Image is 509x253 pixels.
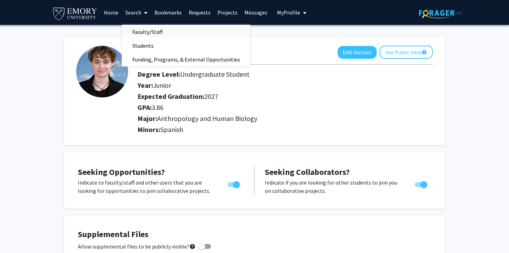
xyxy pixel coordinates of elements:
[137,70,421,78] h2: Degree Level:
[241,0,271,25] a: Messages
[185,0,214,25] a: Requests
[122,53,250,66] span: Funding, Programs, & External Opportunities
[412,178,431,189] div: Toggle
[122,27,250,37] a: Faculty/Staff
[379,46,433,59] button: See Public View
[122,0,151,25] a: Search
[338,46,377,59] button: Edit Section
[137,114,433,123] h2: Major:
[151,0,185,25] a: Bookmarks
[100,0,122,25] a: Home
[189,242,196,251] mat-icon: help
[152,103,163,112] span: 3.86
[265,167,350,177] span: Seeking Collaborators?
[160,125,183,134] span: Spanish
[137,125,433,134] h2: Minors:
[122,39,164,53] span: Students
[204,92,218,101] span: 2027
[480,222,504,248] iframe: Chat
[78,178,214,195] p: Indicate to faculty/staff and other users that you are looking for opportunities to join collabor...
[137,81,421,90] h2: Year:
[76,46,128,97] img: Profile Picture
[214,0,241,25] a: Projects
[52,6,98,21] img: Emory University Logo
[157,114,257,123] span: Anthropology and Human Biology
[180,70,250,78] span: Undergraduate Student
[122,25,173,39] span: Faculty/Staff
[277,9,300,16] span: My Profile
[137,92,421,101] h2: Expected Graduation:
[78,167,165,177] span: Seeking Opportunities?
[153,81,171,90] span: Junior
[122,40,250,51] a: Students
[137,103,421,112] h2: GPA:
[225,178,244,189] div: Toggle
[265,178,402,195] p: Indicate if you are looking for other students to join you on collaborative projects.
[78,242,196,251] span: Allow supplemental files to be publicly visible?
[78,229,431,240] h4: Supplemental Files
[122,54,250,65] a: Funding, Programs, & External Opportunities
